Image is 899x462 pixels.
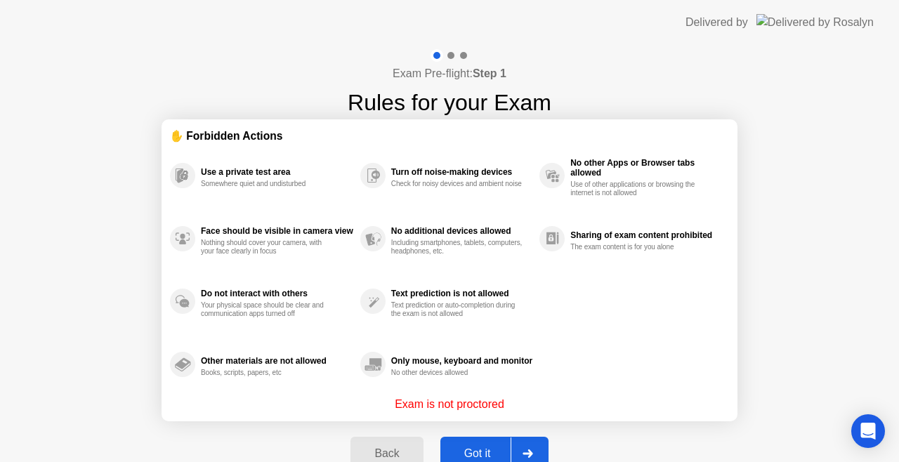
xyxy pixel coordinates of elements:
[391,356,532,366] div: Only mouse, keyboard and monitor
[473,67,506,79] b: Step 1
[201,369,334,377] div: Books, scripts, papers, etc
[570,243,703,251] div: The exam content is for you alone
[201,301,334,318] div: Your physical space should be clear and communication apps turned off
[348,86,551,119] h1: Rules for your Exam
[355,447,419,460] div: Back
[201,226,353,236] div: Face should be visible in camera view
[201,239,334,256] div: Nothing should cover your camera, with your face clearly in focus
[391,167,532,177] div: Turn off noise-making devices
[201,289,353,298] div: Do not interact with others
[201,167,353,177] div: Use a private test area
[201,180,334,188] div: Somewhere quiet and undisturbed
[391,301,524,318] div: Text prediction or auto-completion during the exam is not allowed
[391,180,524,188] div: Check for noisy devices and ambient noise
[391,289,532,298] div: Text prediction is not allowed
[391,226,532,236] div: No additional devices allowed
[570,158,722,178] div: No other Apps or Browser tabs allowed
[395,396,504,413] p: Exam is not proctored
[851,414,885,448] div: Open Intercom Messenger
[393,65,506,82] h4: Exam Pre-flight:
[391,369,524,377] div: No other devices allowed
[170,128,729,144] div: ✋ Forbidden Actions
[201,356,353,366] div: Other materials are not allowed
[391,239,524,256] div: Including smartphones, tablets, computers, headphones, etc.
[685,14,748,31] div: Delivered by
[756,14,874,30] img: Delivered by Rosalyn
[570,180,703,197] div: Use of other applications or browsing the internet is not allowed
[445,447,511,460] div: Got it
[570,230,722,240] div: Sharing of exam content prohibited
